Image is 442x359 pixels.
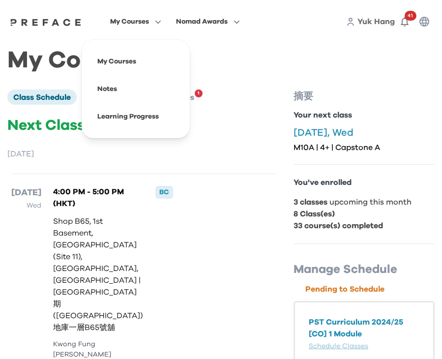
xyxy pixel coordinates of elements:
[309,343,368,350] a: Schedule Classes
[294,90,435,103] p: 摘要
[294,198,327,206] b: 3 classes
[294,222,383,230] b: 33 course(s) completed
[13,93,71,101] span: Class Schedule
[107,15,164,28] button: My Courses
[294,196,435,208] p: upcoming this month
[11,186,41,200] p: [DATE]
[173,15,243,28] button: Nomad Awards
[53,215,143,333] p: Shop B65, 1st Basement, [GEOGRAPHIC_DATA] (Site 11), [GEOGRAPHIC_DATA], [GEOGRAPHIC_DATA] | [GEOG...
[176,16,228,28] span: Nomad Awards
[7,117,280,134] p: Next Class
[97,86,117,92] a: Notes
[11,200,41,211] p: Wed
[357,18,395,26] span: Yuk Hang
[294,109,435,121] p: Your next class
[305,283,435,295] p: Pending to Schedule
[357,16,395,28] a: Yuk Hang
[395,12,414,31] button: 41
[294,262,435,277] p: Manage Schedule
[7,55,435,66] h1: My Courses
[294,210,335,218] b: 8 Class(es)
[97,58,136,65] a: My Courses
[8,18,84,26] img: Preface Logo
[294,143,435,152] p: M10A | 4+ | Capstone A
[294,127,435,139] p: [DATE], Wed
[294,177,435,188] p: You've enrolled
[155,186,173,199] div: BC
[198,88,200,99] span: 1
[53,186,143,209] p: 4:00 PM - 5:00 PM (HKT)
[7,148,280,160] p: [DATE]
[309,316,419,340] p: PST Curriculum 2024/25 [CO] 1 Module
[405,11,416,21] span: 41
[110,16,149,28] span: My Courses
[97,113,159,120] a: Learning Progress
